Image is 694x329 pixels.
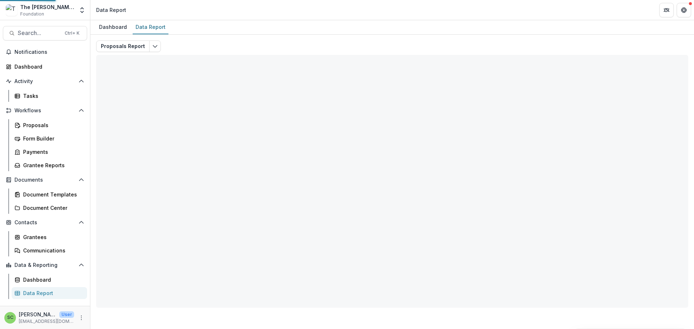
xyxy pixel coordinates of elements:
[18,30,60,36] span: Search...
[12,189,87,200] a: Document Templates
[14,262,76,268] span: Data & Reporting
[23,247,81,254] div: Communications
[12,244,87,256] a: Communications
[19,311,56,318] p: [PERSON_NAME]
[6,4,17,16] img: The Brunetti Foundation
[12,133,87,144] a: Form Builder
[133,22,168,32] div: Data Report
[77,313,86,322] button: More
[12,287,87,299] a: Data Report
[3,217,87,228] button: Open Contacts
[23,148,81,156] div: Payments
[149,40,161,52] button: Edit selected report
[3,26,87,40] button: Search...
[14,108,76,114] span: Workflows
[14,49,84,55] span: Notifications
[3,259,87,271] button: Open Data & Reporting
[63,29,81,37] div: Ctrl + K
[59,311,74,318] p: User
[23,204,81,212] div: Document Center
[12,90,87,102] a: Tasks
[96,6,126,14] div: Data Report
[3,75,87,87] button: Open Activity
[12,231,87,243] a: Grantees
[659,3,674,17] button: Partners
[19,318,74,325] p: [EMAIL_ADDRESS][DOMAIN_NAME]
[12,274,87,286] a: Dashboard
[96,22,130,32] div: Dashboard
[23,161,81,169] div: Grantee Reports
[3,105,87,116] button: Open Workflows
[20,11,44,17] span: Foundation
[77,3,87,17] button: Open entity switcher
[133,20,168,34] a: Data Report
[23,121,81,129] div: Proposals
[12,119,87,131] a: Proposals
[23,191,81,198] div: Document Templates
[677,3,691,17] button: Get Help
[23,276,81,283] div: Dashboard
[3,61,87,73] a: Dashboard
[14,78,76,85] span: Activity
[96,20,130,34] a: Dashboard
[14,177,76,183] span: Documents
[23,135,81,142] div: Form Builder
[96,40,150,52] button: Proposals Report
[3,46,87,58] button: Notifications
[7,315,13,320] div: Sonia Cavalli
[12,146,87,158] a: Payments
[14,220,76,226] span: Contacts
[23,233,81,241] div: Grantees
[20,3,74,11] div: The [PERSON_NAME] Foundation
[3,174,87,186] button: Open Documents
[23,289,81,297] div: Data Report
[12,202,87,214] a: Document Center
[93,5,129,15] nav: breadcrumb
[23,92,81,100] div: Tasks
[14,63,81,70] div: Dashboard
[12,159,87,171] a: Grantee Reports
